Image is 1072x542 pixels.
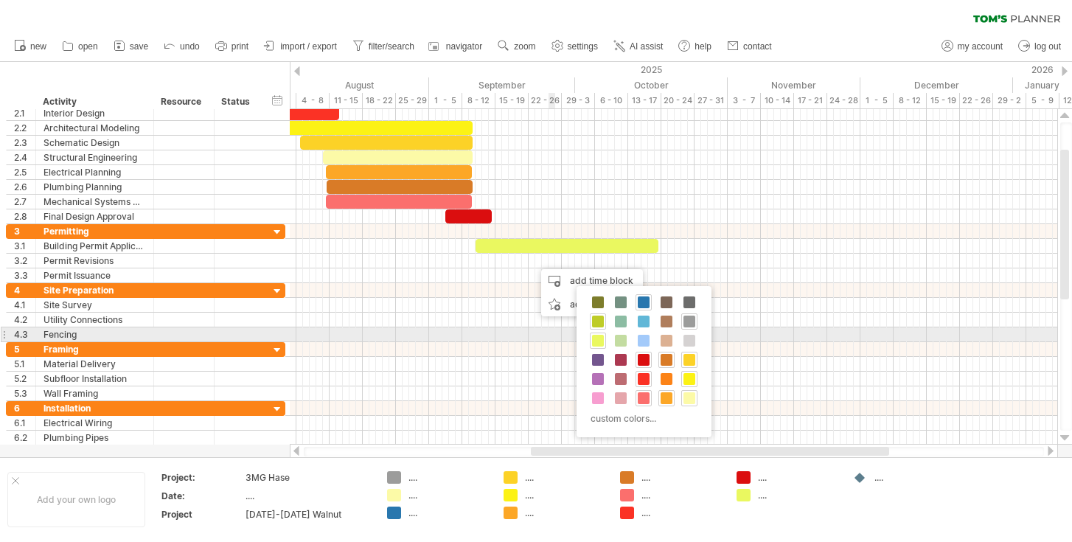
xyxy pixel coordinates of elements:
[43,106,146,120] div: Interior Design
[14,327,35,341] div: 4.3
[446,41,482,52] span: navigator
[610,37,667,56] a: AI assist
[43,357,146,371] div: Material Delivery
[43,254,146,268] div: Permit Revisions
[14,195,35,209] div: 2.7
[161,508,243,521] div: Project
[541,293,643,316] div: add icon
[43,268,146,282] div: Permit Issuance
[761,93,794,108] div: 10 - 14
[584,409,700,428] div: custom colors...
[661,93,695,108] div: 20 - 24
[541,269,643,293] div: add time block
[1034,41,1061,52] span: log out
[758,489,838,501] div: ....
[675,37,716,56] a: help
[408,489,489,501] div: ....
[860,93,894,108] div: 1 - 5
[246,508,369,521] div: [DATE]-[DATE] Walnut
[743,41,772,52] span: contact
[180,41,200,52] span: undo
[43,224,146,238] div: Permitting
[1026,93,1059,108] div: 5 - 9
[960,93,993,108] div: 22 - 26
[794,93,827,108] div: 17 - 21
[14,224,35,238] div: 3
[14,386,35,400] div: 5.3
[78,41,98,52] span: open
[43,283,146,297] div: Site Preparation
[641,489,722,501] div: ....
[938,37,1007,56] a: my account
[14,268,35,282] div: 3.3
[426,37,487,56] a: navigator
[14,431,35,445] div: 6.2
[43,209,146,223] div: Final Design Approval
[14,180,35,194] div: 2.6
[369,41,414,52] span: filter/search
[575,77,728,93] div: October 2025
[110,37,153,56] a: save
[429,93,462,108] div: 1 - 5
[958,41,1003,52] span: my account
[630,41,663,52] span: AI assist
[14,121,35,135] div: 2.2
[43,150,146,164] div: Structural Engineering
[525,471,605,484] div: ....
[993,93,1026,108] div: 29 - 2
[43,195,146,209] div: Mechanical Systems Design
[43,94,145,109] div: Activity
[260,37,341,56] a: import / export
[43,431,146,445] div: Plumbing Pipes
[641,507,722,519] div: ....
[246,490,369,502] div: ....
[14,136,35,150] div: 2.3
[595,93,628,108] div: 6 - 10
[43,298,146,312] div: Site Survey
[43,239,146,253] div: Building Permit Application
[161,94,206,109] div: Resource
[349,37,419,56] a: filter/search
[14,313,35,327] div: 4.2
[548,37,602,56] a: settings
[14,254,35,268] div: 3.2
[43,313,146,327] div: Utility Connections
[43,121,146,135] div: Architectural Modeling
[628,93,661,108] div: 13 - 17
[525,489,605,501] div: ....
[894,93,927,108] div: 8 - 12
[860,77,1013,93] div: December 2025
[695,93,728,108] div: 27 - 31
[43,416,146,430] div: Electrical Wiring
[525,507,605,519] div: ....
[246,471,369,484] div: 3MG Hase
[161,471,243,484] div: Project:
[58,37,102,56] a: open
[494,37,540,56] a: zoom
[330,93,363,108] div: 11 - 15
[363,93,396,108] div: 18 - 22
[43,342,146,356] div: Framing
[562,93,595,108] div: 29 - 3
[495,93,529,108] div: 15 - 19
[529,93,562,108] div: 22 - 26
[43,386,146,400] div: Wall Framing
[221,94,254,109] div: Status
[728,93,761,108] div: 3 - 7
[43,372,146,386] div: Subfloor Installation
[14,401,35,415] div: 6
[43,327,146,341] div: Fencing
[43,165,146,179] div: Electrical Planning
[14,283,35,297] div: 4
[130,41,148,52] span: save
[160,37,204,56] a: undo
[290,77,429,93] div: August 2025
[43,401,146,415] div: Installation
[14,342,35,356] div: 5
[161,490,243,502] div: Date:
[212,37,253,56] a: print
[14,298,35,312] div: 4.1
[280,41,337,52] span: import / export
[874,471,955,484] div: ....
[695,41,711,52] span: help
